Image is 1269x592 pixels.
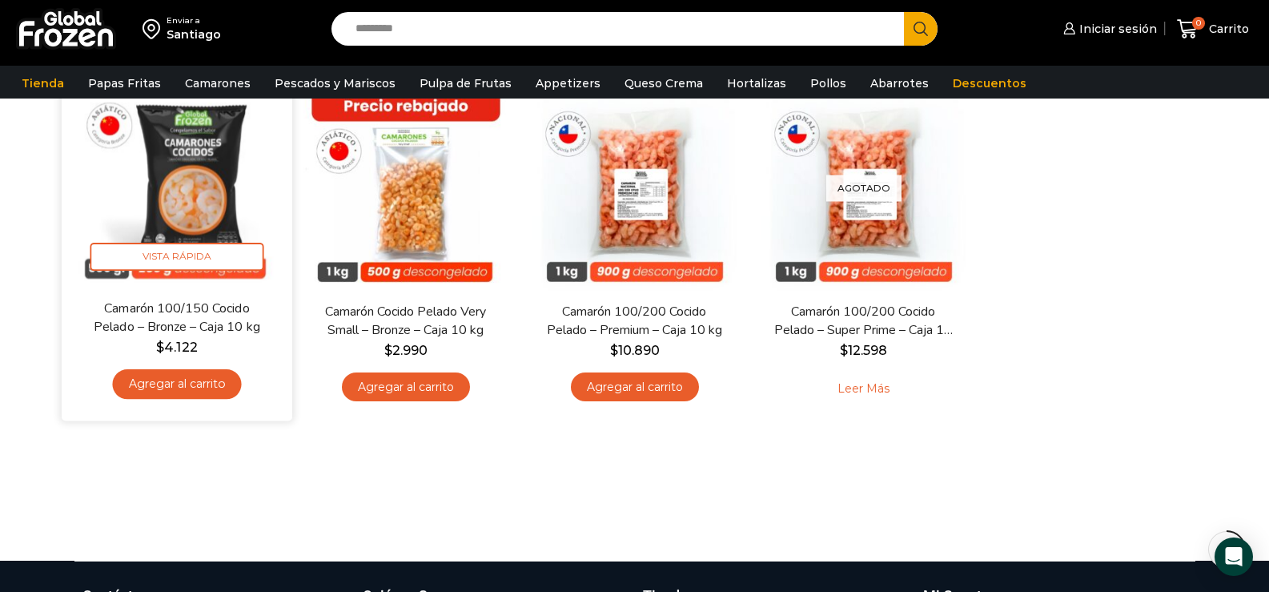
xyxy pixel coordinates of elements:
[571,373,699,402] a: Agregar al carrito: “Camarón 100/200 Cocido Pelado - Premium - Caja 10 kg”
[342,373,470,402] a: Agregar al carrito: “Camarón Cocido Pelado Very Small - Bronze - Caja 10 kg”
[1059,13,1157,45] a: Iniciar sesión
[1215,538,1253,576] div: Open Intercom Messenger
[826,175,902,201] p: Agotado
[167,26,221,42] div: Santiago
[313,303,497,340] a: Camarón Cocido Pelado Very Small – Bronze – Caja 10 kg
[384,343,428,358] bdi: 2.990
[945,68,1034,99] a: Descuentos
[1192,17,1205,30] span: 0
[90,243,263,271] span: Vista Rápida
[384,343,392,358] span: $
[156,339,164,354] span: $
[610,343,660,358] bdi: 10.890
[177,68,259,99] a: Camarones
[862,68,937,99] a: Abarrotes
[719,68,794,99] a: Hortalizas
[1173,10,1253,48] a: 0 Carrito
[840,343,848,358] span: $
[143,15,167,42] img: address-field-icon.svg
[610,343,618,358] span: $
[267,68,404,99] a: Pescados y Mariscos
[616,68,711,99] a: Queso Crema
[802,68,854,99] a: Pollos
[904,12,938,46] button: Search button
[167,15,221,26] div: Enviar a
[771,303,955,340] a: Camarón 100/200 Cocido Pelado – Super Prime – Caja 10 kg
[156,339,197,354] bdi: 4.122
[1075,21,1157,37] span: Iniciar sesión
[14,68,72,99] a: Tienda
[813,373,914,406] a: Leé más sobre “Camarón 100/200 Cocido Pelado - Super Prime - Caja 10 kg”
[80,68,169,99] a: Papas Fritas
[412,68,520,99] a: Pulpa de Frutas
[528,68,608,99] a: Appetizers
[83,299,269,336] a: Camarón 100/150 Cocido Pelado – Bronze – Caja 10 kg
[840,343,887,358] bdi: 12.598
[1205,21,1249,37] span: Carrito
[112,369,241,399] a: Agregar al carrito: “Camarón 100/150 Cocido Pelado - Bronze - Caja 10 kg”
[542,303,726,340] a: Camarón 100/200 Cocido Pelado – Premium – Caja 10 kg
